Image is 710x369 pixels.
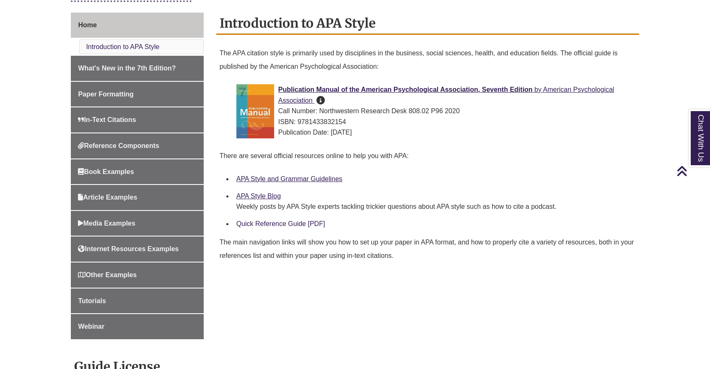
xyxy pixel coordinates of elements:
[78,297,106,304] span: Tutorials
[78,65,176,72] span: What's New in the 7th Edition?
[278,86,533,93] span: Publication Manual of the American Psychological Association, Seventh Edition
[78,116,136,123] span: In-Text Citations
[78,245,179,252] span: Internet Resources Examples
[236,127,632,138] div: Publication Date: [DATE]
[220,43,636,77] p: The APA citation style is primarily used by disciplines in the business, social sciences, health,...
[86,43,159,50] a: Introduction to APA Style
[676,165,708,177] a: Back to Top
[278,86,614,104] a: Publication Manual of the American Psychological Association, Seventh Edition by American Psychol...
[534,86,542,93] span: by
[71,314,203,339] a: Webinar
[71,288,203,314] a: Tutorials
[78,194,137,201] span: Article Examples
[71,13,203,339] div: Guide Page Menu
[71,133,203,159] a: Reference Components
[71,185,203,210] a: Article Examples
[220,146,636,166] p: There are several official resources online to help you with APA:
[236,117,632,127] div: ISBN: 9781433832154
[236,175,342,182] a: APA Style and Grammar Guidelines
[236,106,632,117] div: Call Number: Northwestern Research Desk 808.02 P96 2020
[78,168,134,175] span: Book Examples
[236,192,281,200] a: APA Style Blog
[220,232,636,266] p: The main navigation links will show you how to set up your paper in APA format, and how to proper...
[71,107,203,133] a: In-Text Citations
[236,202,632,212] div: Weekly posts by APA Style experts tackling trickier questions about APA style such as how to cite...
[278,86,614,104] span: American Psychological Association
[78,323,104,330] span: Webinar
[71,211,203,236] a: Media Examples
[71,56,203,81] a: What's New in the 7th Edition?
[71,82,203,107] a: Paper Formatting
[236,220,325,227] a: Quick Reference Guide [PDF]
[78,220,135,227] span: Media Examples
[78,21,96,29] span: Home
[78,271,137,278] span: Other Examples
[216,13,639,35] h2: Introduction to APA Style
[78,142,159,149] span: Reference Components
[71,262,203,288] a: Other Examples
[71,13,203,38] a: Home
[78,91,133,98] span: Paper Formatting
[71,159,203,184] a: Book Examples
[71,236,203,262] a: Internet Resources Examples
